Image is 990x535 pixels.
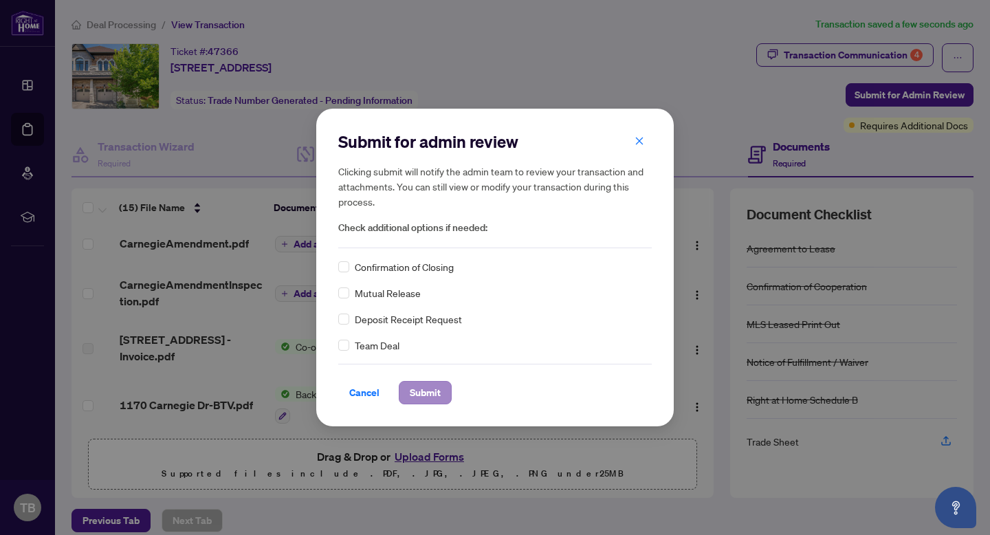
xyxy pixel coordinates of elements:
span: Submit [410,382,441,404]
span: close [635,136,644,146]
span: Confirmation of Closing [355,259,454,274]
span: Cancel [349,382,379,404]
button: Submit [399,381,452,404]
button: Cancel [338,381,390,404]
span: Mutual Release [355,285,421,301]
span: Team Deal [355,338,399,353]
h5: Clicking submit will notify the admin team to review your transaction and attachments. You can st... [338,164,652,209]
span: Deposit Receipt Request [355,312,462,327]
button: Open asap [935,487,976,528]
span: Check additional options if needed: [338,220,652,236]
h2: Submit for admin review [338,131,652,153]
